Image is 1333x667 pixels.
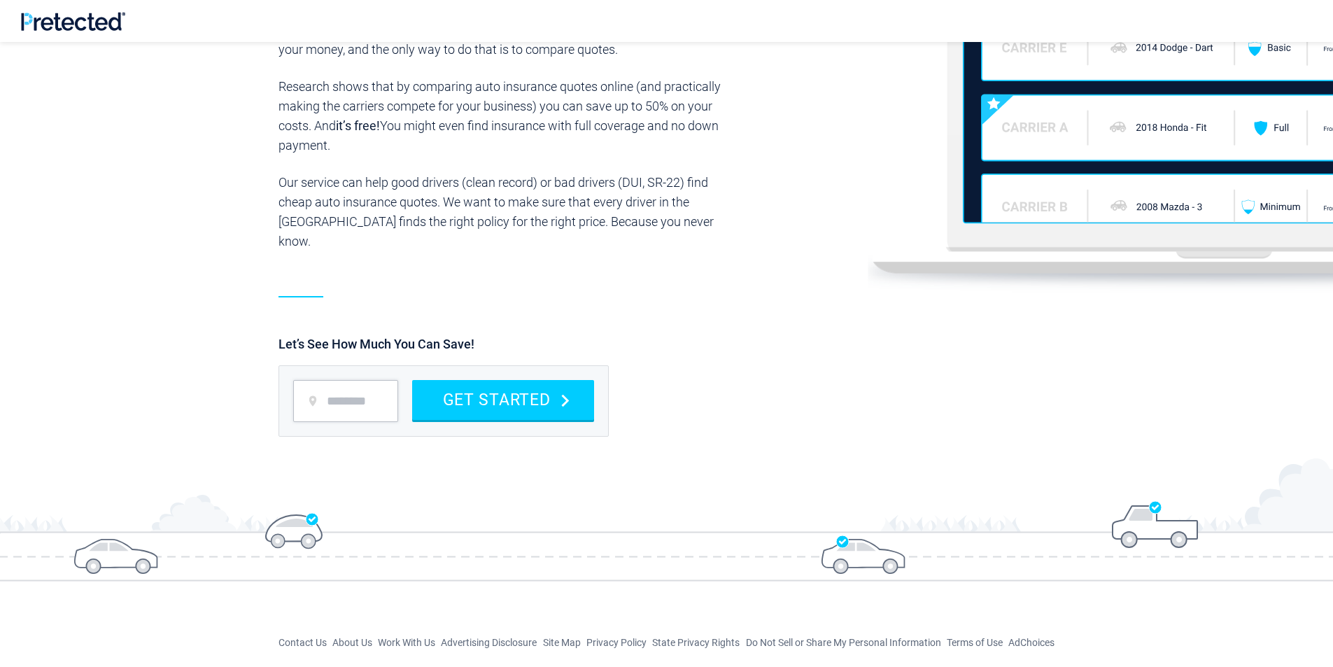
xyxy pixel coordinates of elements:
input: zip code [293,380,398,422]
img: Pretected Logo [21,12,125,31]
a: Privacy Policy [586,637,647,648]
a: Work With Us [378,637,435,648]
a: AdChoices [1008,637,1055,648]
a: State Privacy Rights [652,637,740,648]
div: Let’s See How Much You Can Save! [278,337,1045,351]
a: Do Not Sell or Share My Personal Information [746,637,941,648]
b: it’s free! [336,118,380,133]
a: Contact Us [278,637,327,648]
a: About Us [332,637,372,648]
a: Terms of Use [947,637,1003,648]
button: GET STARTED [412,380,594,420]
a: Site Map [543,637,581,648]
p: Research shows that by comparing auto insurance quotes online (and practically making the carrier... [278,77,739,155]
a: Advertising Disclosure [441,637,537,648]
p: Our service can help good drivers (clean record) or bad drivers (DUI, SR-22) find cheap auto insu... [278,173,739,251]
